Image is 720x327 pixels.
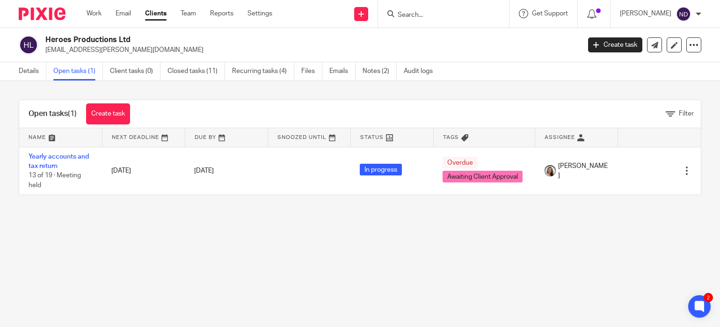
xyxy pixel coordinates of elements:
[588,37,642,52] a: Create task
[620,9,671,18] p: [PERSON_NAME]
[68,110,77,117] span: (1)
[443,157,478,168] span: Overdue
[360,164,402,175] span: In progress
[247,9,272,18] a: Settings
[87,9,102,18] a: Work
[363,62,397,80] a: Notes (2)
[29,153,89,169] a: Yearly accounts and tax return
[277,135,327,140] span: Snoozed Until
[19,62,46,80] a: Details
[329,62,356,80] a: Emails
[704,293,713,302] div: 2
[194,167,214,174] span: [DATE]
[181,9,196,18] a: Team
[679,110,694,117] span: Filter
[443,135,459,140] span: Tags
[558,161,609,181] span: [PERSON_NAME]
[19,35,38,55] img: svg%3E
[397,11,481,20] input: Search
[545,165,556,176] img: Profile.png
[532,10,568,17] span: Get Support
[29,172,81,189] span: 13 of 19 · Meeting held
[443,171,523,182] span: Awaiting Client Approval
[404,62,440,80] a: Audit logs
[102,147,185,195] td: [DATE]
[53,62,103,80] a: Open tasks (1)
[29,109,77,119] h1: Open tasks
[360,135,384,140] span: Status
[19,7,65,20] img: Pixie
[116,9,131,18] a: Email
[210,9,233,18] a: Reports
[167,62,225,80] a: Closed tasks (11)
[110,62,160,80] a: Client tasks (0)
[232,62,294,80] a: Recurring tasks (4)
[86,103,130,124] a: Create task
[676,7,691,22] img: svg%3E
[45,35,468,45] h2: Heroes Productions Ltd
[301,62,322,80] a: Files
[45,45,574,55] p: [EMAIL_ADDRESS][PERSON_NAME][DOMAIN_NAME]
[145,9,167,18] a: Clients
